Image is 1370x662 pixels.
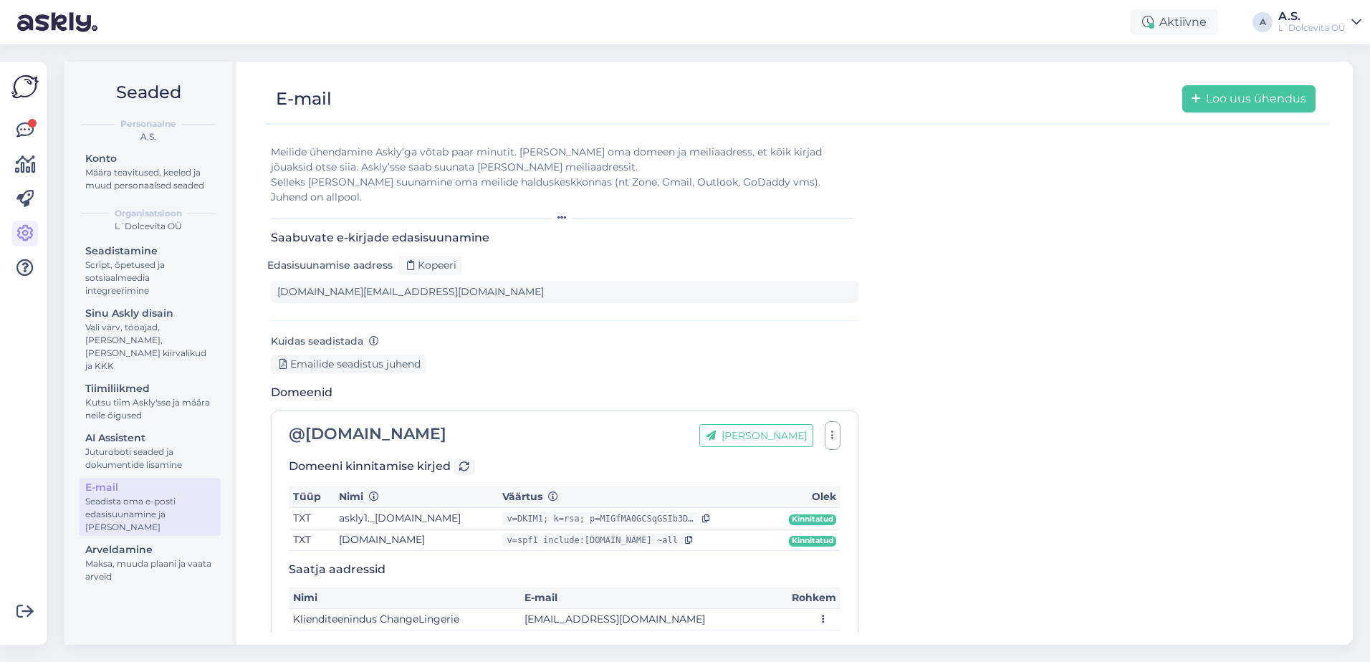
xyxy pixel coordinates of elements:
div: Sinu Askly disain [85,306,214,321]
div: Emailide seadistus juhend [271,355,426,374]
span: Kinnitatud [789,536,836,547]
div: Seadista oma e-posti edasisuunamine ja [PERSON_NAME] [85,495,214,534]
td: askly1._[DOMAIN_NAME] [335,508,498,529]
td: Klienditeenindus ChangeLingerie [289,609,520,630]
img: Askly Logo [11,73,39,100]
th: E-mail [520,587,770,609]
div: E-mail [276,85,332,112]
td: [EMAIL_ADDRESS][DOMAIN_NAME] [520,609,770,630]
h3: Saatja aadressid [289,562,840,576]
th: Väärtus [498,486,770,508]
th: Nimi [289,587,520,609]
h2: Seaded [76,79,221,106]
div: [DOMAIN_NAME] [289,426,446,442]
div: v=spf1 include:[DOMAIN_NAME] ~all [502,534,681,547]
h3: Domeeni kinnitamise kirjed [289,459,840,475]
span: Kinnitatud [789,514,836,526]
div: Kopeeri [398,256,462,275]
div: Maksa, muuda plaani ja vaata arveid [85,557,214,583]
div: Seadistamine [85,244,214,259]
button: Loo uus ühendus [1182,85,1316,112]
div: A.S. [1278,11,1346,22]
div: Meilide ühendamine Askly’ga võtab paar minutit. [PERSON_NAME] oma domeen ja meiliaadress, et kõik... [271,145,858,205]
div: Aktiivne [1131,9,1218,35]
a: Sinu Askly disainVali värv, tööajad, [PERSON_NAME], [PERSON_NAME] kiirvalikud ja KKK [79,304,221,375]
td: [DOMAIN_NAME] [335,529,498,551]
a: KontoMäära teavitused, keeled ja muud personaalsed seaded [79,149,221,194]
div: Kutsu tiim Askly'sse ja määra neile õigused [85,396,214,422]
td: TXT [289,508,335,529]
div: E-mail [85,480,214,495]
div: Arveldamine [85,542,214,557]
a: AI AssistentJuturoboti seaded ja dokumentide lisamine [79,428,221,474]
label: Kuidas seadistada [271,334,379,349]
h3: Saabuvate e-kirjade edasisuunamine [271,231,858,244]
div: A [1252,12,1273,32]
a: TiimiliikmedKutsu tiim Askly'sse ja määra neile õigused [79,379,221,424]
th: Nimi [335,486,498,508]
b: Personaalne [120,117,176,130]
a: ArveldamineMaksa, muuda plaani ja vaata arveid [79,540,221,585]
div: Juturoboti seaded ja dokumentide lisamine [85,446,214,471]
td: TXT [289,529,335,551]
div: L´Dolcevita OÜ [1278,22,1346,34]
div: Script, õpetused ja sotsiaalmeedia integreerimine [85,259,214,297]
div: Tiimiliikmed [85,381,214,396]
label: Edasisuunamise aadress [267,258,393,273]
span: @ [289,424,305,443]
h3: Domeenid [271,385,858,399]
th: Rohkem [770,587,840,609]
div: L´Dolcevita OÜ [76,220,221,233]
th: Tüüp [289,486,335,508]
div: Vali värv, tööajad, [PERSON_NAME], [PERSON_NAME] kiirvalikud ja KKK [85,321,214,373]
a: SeadistamineScript, õpetused ja sotsiaalmeedia integreerimine [79,241,221,299]
a: A.S.L´Dolcevita OÜ [1278,11,1361,34]
input: 123-support-example@customer-support.askly.me [271,281,858,303]
th: Olek [770,486,840,508]
button: [PERSON_NAME] [699,424,813,447]
div: v=DKIM1; k=rsa; p=MIGfMA0GCSqGSIb3DQEBAQUAA4GNADCBiQKBgQCawKZzjzqlo1UgGhlejROtvUa/ldSFTsyRez43QvL... [502,512,699,525]
div: Määra teavitused, keeled ja muud personaalsed seaded [85,166,214,192]
div: AI Assistent [85,431,214,446]
div: A.S. [76,130,221,143]
b: Organisatsioon [115,207,182,220]
a: E-mailSeadista oma e-posti edasisuunamine ja [PERSON_NAME] [79,478,221,536]
div: Konto [85,151,214,166]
